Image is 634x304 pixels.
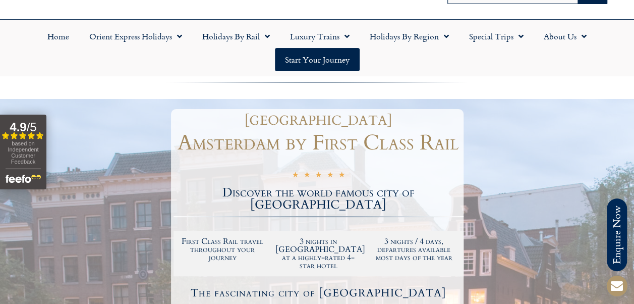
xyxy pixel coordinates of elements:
[179,114,458,127] h1: [GEOGRAPHIC_DATA]
[174,132,464,154] h1: Amsterdam by First Class Rail
[327,171,333,181] i: ★
[315,171,322,181] i: ★
[360,25,459,48] a: Holidays by Region
[174,187,464,211] h2: Discover the world famous city of [GEOGRAPHIC_DATA]
[534,25,597,48] a: About Us
[338,171,345,181] i: ★
[280,25,360,48] a: Luxury Trains
[371,237,457,262] h2: 3 nights / 4 days, departures available most days of the year
[459,25,534,48] a: Special Trips
[292,171,299,181] i: ★
[192,25,280,48] a: Holidays by Rail
[180,237,266,262] h2: First Class Rail travel throughout your journey
[175,288,462,298] h4: The fascinating city of [GEOGRAPHIC_DATA]
[275,237,361,270] h2: 3 nights in [GEOGRAPHIC_DATA] at a highly-rated 4-star hotel
[5,25,629,71] nav: Menu
[275,48,360,71] a: Start your Journey
[292,170,345,181] div: 5/5
[79,25,192,48] a: Orient Express Holidays
[304,171,310,181] i: ★
[37,25,79,48] a: Home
